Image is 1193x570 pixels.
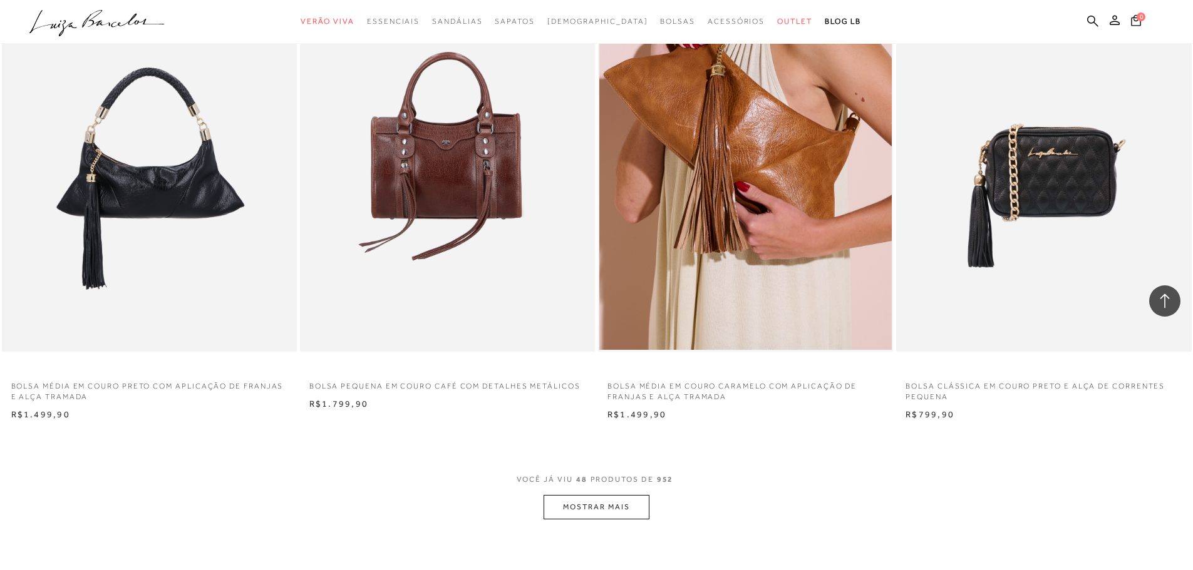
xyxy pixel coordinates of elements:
[432,17,482,26] span: Sandálias
[657,475,674,484] span: 952
[11,409,70,419] span: R$1.499,90
[906,409,954,419] span: R$799,90
[2,374,297,402] a: BOLSA MÉDIA EM COURO PRETO COM APLICAÇÃO DE FRANJAS E ALÇA TRAMADA
[607,409,666,419] span: R$1.499,90
[309,399,368,409] span: R$1.799,90
[825,17,861,26] span: BLOG LB
[547,10,648,33] a: noSubCategoriesText
[708,17,765,26] span: Acessórios
[896,374,1191,402] a: BOLSA CLÁSSICA EM COURO PRETO E ALÇA DE CORRENTES PEQUENA
[495,10,534,33] a: categoryNavScreenReaderText
[547,17,648,26] span: [DEMOGRAPHIC_DATA]
[301,10,354,33] a: categoryNavScreenReaderText
[301,17,354,26] span: Verão Viva
[1127,14,1145,31] button: 0
[708,10,765,33] a: categoryNavScreenReaderText
[660,17,695,26] span: Bolsas
[1137,13,1145,21] span: 0
[777,17,812,26] span: Outlet
[367,17,420,26] span: Essenciais
[367,10,420,33] a: categoryNavScreenReaderText
[825,10,861,33] a: BLOG LB
[660,10,695,33] a: categoryNavScreenReaderText
[432,10,482,33] a: categoryNavScreenReaderText
[777,10,812,33] a: categoryNavScreenReaderText
[544,495,649,519] button: MOSTRAR MAIS
[495,17,534,26] span: Sapatos
[300,374,595,392] a: BOLSA PEQUENA EM COURO CAFÉ COM DETALHES METÁLICOS
[576,475,587,484] span: 48
[517,475,677,484] span: VOCÊ JÁ VIU PRODUTOS DE
[598,374,893,402] a: BOLSA MÉDIA EM COURO CARAMELO COM APLICAÇÃO DE FRANJAS E ALÇA TRAMADA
